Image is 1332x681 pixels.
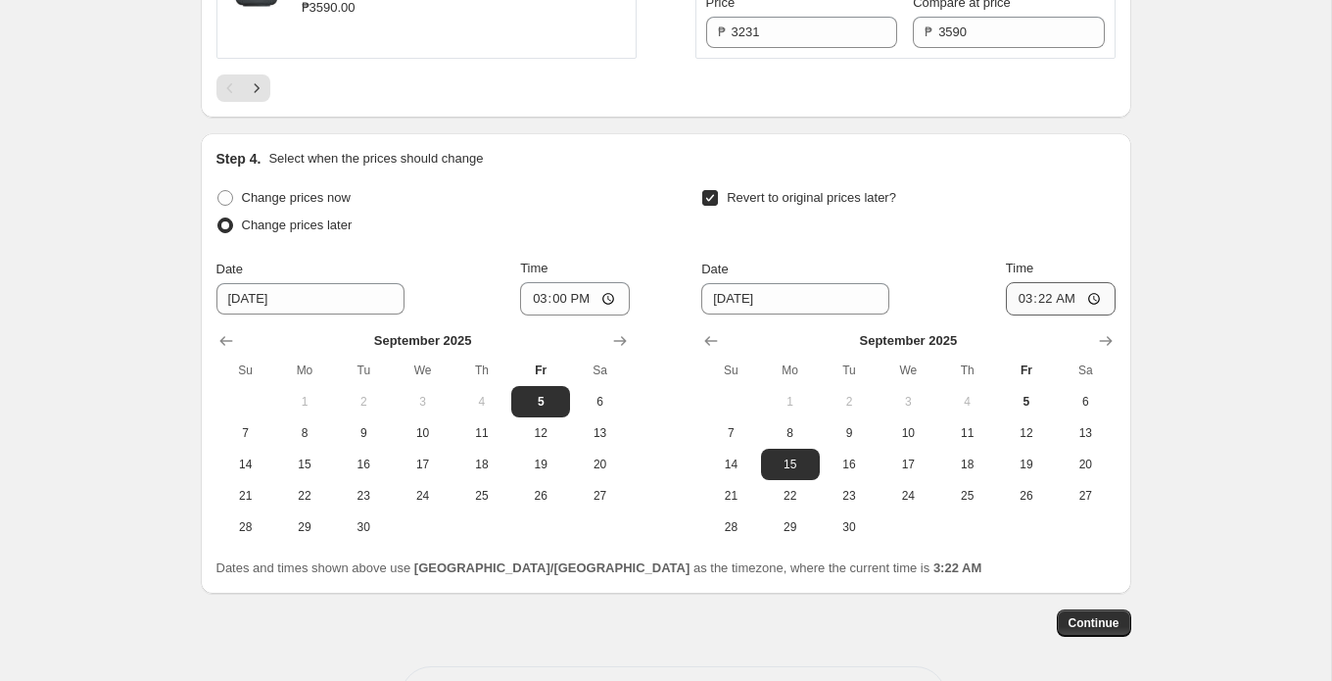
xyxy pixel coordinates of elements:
nav: Pagination [216,74,270,102]
button: Sunday September 28 2025 [701,511,760,543]
span: Date [701,262,728,276]
span: 30 [342,519,385,535]
button: Sunday September 21 2025 [701,480,760,511]
span: 17 [401,457,444,472]
span: 30 [828,519,871,535]
span: 23 [828,488,871,504]
span: 4 [460,394,503,410]
button: Friday September 26 2025 [997,480,1056,511]
button: Continue [1057,609,1131,637]
span: 16 [828,457,871,472]
span: 1 [769,394,812,410]
span: 1 [283,394,326,410]
span: Th [945,363,988,378]
span: 25 [460,488,503,504]
span: Fr [1005,363,1048,378]
button: Saturday September 6 2025 [1056,386,1115,417]
button: Friday September 19 2025 [511,449,570,480]
span: 21 [224,488,267,504]
span: We [401,363,444,378]
th: Monday [275,355,334,386]
span: 15 [283,457,326,472]
b: 3:22 AM [933,560,981,575]
button: Wednesday September 10 2025 [393,417,452,449]
button: Wednesday September 24 2025 [879,480,937,511]
button: Today Friday September 5 2025 [511,386,570,417]
span: 29 [283,519,326,535]
p: Select when the prices should change [268,149,483,169]
button: Thursday September 11 2025 [937,417,996,449]
button: Show next month, October 2025 [606,327,634,355]
button: Monday September 8 2025 [761,417,820,449]
span: 18 [460,457,503,472]
button: Friday September 19 2025 [997,449,1056,480]
span: 21 [709,488,752,504]
th: Tuesday [820,355,879,386]
button: Thursday September 25 2025 [452,480,511,511]
button: Show next month, October 2025 [1092,327,1119,355]
span: Date [216,262,243,276]
button: Monday September 29 2025 [275,511,334,543]
span: ₱ [718,24,726,39]
button: Tuesday September 23 2025 [334,480,393,511]
span: 6 [1064,394,1107,410]
span: 27 [1064,488,1107,504]
button: Saturday September 6 2025 [570,386,629,417]
span: 26 [1005,488,1048,504]
span: 17 [886,457,929,472]
span: 28 [709,519,752,535]
button: Wednesday September 24 2025 [393,480,452,511]
button: Friday September 12 2025 [997,417,1056,449]
span: 3 [886,394,929,410]
span: 18 [945,457,988,472]
button: Saturday September 27 2025 [570,480,629,511]
button: Monday September 29 2025 [761,511,820,543]
button: Monday September 22 2025 [761,480,820,511]
span: 26 [519,488,562,504]
span: 4 [945,394,988,410]
button: Tuesday September 16 2025 [334,449,393,480]
h2: Step 4. [216,149,262,169]
th: Friday [511,355,570,386]
span: Time [520,261,547,275]
span: 13 [1064,425,1107,441]
span: 11 [460,425,503,441]
button: Sunday September 7 2025 [701,417,760,449]
span: 3 [401,394,444,410]
button: Tuesday September 30 2025 [820,511,879,543]
button: Friday September 26 2025 [511,480,570,511]
button: Thursday September 18 2025 [452,449,511,480]
span: 22 [283,488,326,504]
button: Wednesday September 17 2025 [393,449,452,480]
button: Saturday September 27 2025 [1056,480,1115,511]
button: Wednesday September 17 2025 [879,449,937,480]
button: Monday September 1 2025 [761,386,820,417]
button: Monday September 8 2025 [275,417,334,449]
button: Thursday September 25 2025 [937,480,996,511]
span: ₱ [925,24,932,39]
button: Tuesday September 23 2025 [820,480,879,511]
span: 14 [709,457,752,472]
button: Tuesday September 16 2025 [820,449,879,480]
span: 15 [769,457,812,472]
button: Sunday September 21 2025 [216,480,275,511]
button: Tuesday September 2 2025 [334,386,393,417]
span: 12 [1005,425,1048,441]
b: [GEOGRAPHIC_DATA]/[GEOGRAPHIC_DATA] [414,560,690,575]
button: Thursday September 4 2025 [452,386,511,417]
th: Wednesday [879,355,937,386]
span: 28 [224,519,267,535]
span: Sa [1064,363,1107,378]
button: Thursday September 18 2025 [937,449,996,480]
th: Saturday [1056,355,1115,386]
span: 25 [945,488,988,504]
span: 22 [769,488,812,504]
button: Show previous month, August 2025 [213,327,240,355]
button: Wednesday September 3 2025 [879,386,937,417]
button: Wednesday September 10 2025 [879,417,937,449]
span: 19 [519,457,562,472]
span: 2 [342,394,385,410]
button: Tuesday September 30 2025 [334,511,393,543]
button: Today Friday September 5 2025 [997,386,1056,417]
span: 13 [578,425,621,441]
